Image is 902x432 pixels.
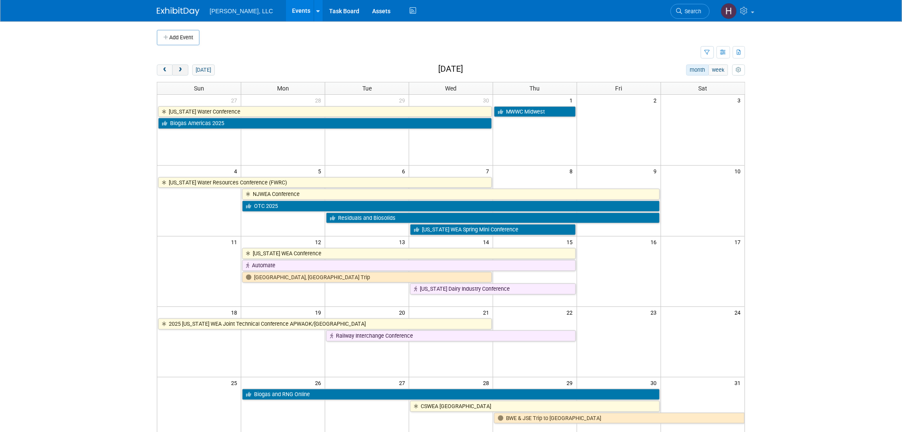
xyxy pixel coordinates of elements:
[734,307,745,318] span: 24
[650,236,661,247] span: 16
[734,377,745,388] span: 31
[650,377,661,388] span: 30
[242,248,575,259] a: [US_STATE] WEA Conference
[485,166,493,176] span: 7
[194,85,204,92] span: Sun
[157,64,173,76] button: prev
[158,318,492,330] a: 2025 [US_STATE] WEA Joint Technical Conference APWAOK/[GEOGRAPHIC_DATA]
[157,30,199,45] button: Add Event
[569,95,577,105] span: 1
[326,213,659,224] a: Residuals and Biosolids
[233,166,241,176] span: 4
[398,377,409,388] span: 27
[242,189,659,200] a: NJWEA Conference
[566,377,577,388] span: 29
[242,389,659,400] a: Biogas and RNG Online
[671,4,710,19] a: Search
[566,236,577,247] span: 15
[686,64,709,76] button: month
[314,377,325,388] span: 26
[410,283,576,295] a: [US_STATE] Dairy Industry Conference
[616,85,622,92] span: Fri
[362,85,372,92] span: Tue
[326,330,576,342] a: Railway Interchange Conference
[158,118,492,129] a: Biogas Americas 2025
[242,201,659,212] a: OTC 2025
[314,95,325,105] span: 28
[721,3,737,19] img: Hannah Mulholland
[242,272,492,283] a: [GEOGRAPHIC_DATA], [GEOGRAPHIC_DATA] Trip
[737,95,745,105] span: 3
[530,85,540,92] span: Thu
[398,307,409,318] span: 20
[230,95,241,105] span: 27
[242,260,575,271] a: Automate
[653,95,661,105] span: 2
[158,177,492,188] a: [US_STATE] Water Resources Conference (FWRC)
[569,166,577,176] span: 8
[482,307,493,318] span: 21
[650,307,661,318] span: 23
[494,106,576,117] a: MWWC Midwest
[410,401,660,412] a: CSWEA [GEOGRAPHIC_DATA]
[482,236,493,247] span: 14
[172,64,188,76] button: next
[210,8,273,15] span: [PERSON_NAME], LLC
[482,95,493,105] span: 30
[314,307,325,318] span: 19
[401,166,409,176] span: 6
[398,95,409,105] span: 29
[192,64,215,76] button: [DATE]
[230,307,241,318] span: 18
[698,85,707,92] span: Sat
[157,7,199,16] img: ExhibitDay
[482,377,493,388] span: 28
[734,236,745,247] span: 17
[230,236,241,247] span: 11
[653,166,661,176] span: 9
[494,413,745,424] a: BWE & JSE Trip to [GEOGRAPHIC_DATA]
[317,166,325,176] span: 5
[732,64,745,76] button: myCustomButton
[398,236,409,247] span: 13
[736,67,741,73] i: Personalize Calendar
[230,377,241,388] span: 25
[682,8,702,15] span: Search
[410,224,576,235] a: [US_STATE] WEA Spring Mini Conference
[158,106,492,117] a: [US_STATE] Water Conference
[438,64,463,74] h2: [DATE]
[734,166,745,176] span: 10
[445,85,457,92] span: Wed
[314,236,325,247] span: 12
[566,307,577,318] span: 22
[277,85,289,92] span: Mon
[708,64,728,76] button: week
